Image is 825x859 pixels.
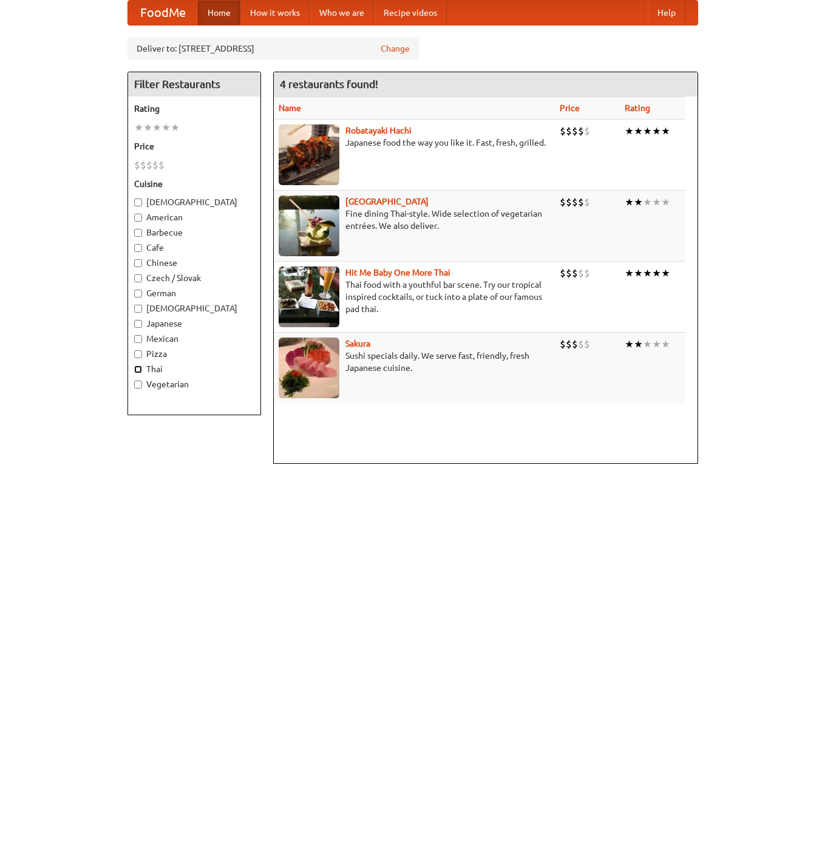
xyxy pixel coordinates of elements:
[661,338,670,351] li: ★
[279,195,339,256] img: satay.jpg
[134,226,254,239] label: Barbecue
[128,1,198,25] a: FoodMe
[280,78,378,90] ng-pluralize: 4 restaurants found!
[134,242,254,254] label: Cafe
[566,267,572,280] li: $
[652,195,661,209] li: ★
[572,195,578,209] li: $
[572,267,578,280] li: $
[134,211,254,223] label: American
[345,339,370,348] a: Sakura
[134,158,140,172] li: $
[643,195,652,209] li: ★
[566,124,572,138] li: $
[279,338,339,398] img: sakura.jpg
[634,124,643,138] li: ★
[643,338,652,351] li: ★
[584,338,590,351] li: $
[578,124,584,138] li: $
[634,267,643,280] li: ★
[310,1,374,25] a: Who we are
[578,195,584,209] li: $
[279,267,339,327] img: babythai.jpg
[143,121,152,134] li: ★
[134,272,254,284] label: Czech / Slovak
[578,267,584,280] li: $
[634,195,643,209] li: ★
[634,338,643,351] li: ★
[560,195,566,209] li: $
[584,195,590,209] li: $
[134,381,142,389] input: Vegetarian
[134,305,142,313] input: [DEMOGRAPHIC_DATA]
[134,259,142,267] input: Chinese
[279,350,551,374] p: Sushi specials daily. We serve fast, friendly, fresh Japanese cuisine.
[134,348,254,360] label: Pizza
[661,267,670,280] li: ★
[279,103,301,113] a: Name
[134,335,142,343] input: Mexican
[652,338,661,351] li: ★
[161,121,171,134] li: ★
[146,158,152,172] li: $
[279,124,339,185] img: robatayaki.jpg
[134,363,254,375] label: Thai
[661,124,670,138] li: ★
[134,214,142,222] input: American
[134,274,142,282] input: Czech / Slovak
[134,287,254,299] label: German
[127,38,419,59] div: Deliver to: [STREET_ADDRESS]
[584,124,590,138] li: $
[652,267,661,280] li: ★
[134,350,142,358] input: Pizza
[643,267,652,280] li: ★
[625,195,634,209] li: ★
[134,378,254,390] label: Vegetarian
[128,72,260,97] h4: Filter Restaurants
[345,126,412,135] a: Robatayaki Hachi
[345,197,429,206] a: [GEOGRAPHIC_DATA]
[560,338,566,351] li: $
[381,42,410,55] a: Change
[279,208,551,232] p: Fine dining Thai-style. Wide selection of vegetarian entrées. We also deliver.
[134,317,254,330] label: Japanese
[134,257,254,269] label: Chinese
[560,124,566,138] li: $
[198,1,240,25] a: Home
[134,178,254,190] h5: Cuisine
[566,338,572,351] li: $
[566,195,572,209] li: $
[279,137,551,149] p: Japanese food the way you like it. Fast, fresh, grilled.
[134,140,254,152] h5: Price
[134,196,254,208] label: [DEMOGRAPHIC_DATA]
[152,121,161,134] li: ★
[345,268,450,277] a: Hit Me Baby One More Thai
[134,244,142,252] input: Cafe
[134,365,142,373] input: Thai
[134,103,254,115] h5: Rating
[625,124,634,138] li: ★
[560,267,566,280] li: $
[240,1,310,25] a: How it works
[584,267,590,280] li: $
[134,302,254,314] label: [DEMOGRAPHIC_DATA]
[134,121,143,134] li: ★
[572,124,578,138] li: $
[134,320,142,328] input: Japanese
[158,158,165,172] li: $
[661,195,670,209] li: ★
[578,338,584,351] li: $
[140,158,146,172] li: $
[643,124,652,138] li: ★
[648,1,685,25] a: Help
[171,121,180,134] li: ★
[572,338,578,351] li: $
[279,279,551,315] p: Thai food with a youthful bar scene. Try our tropical inspired cocktails, or tuck into a plate of...
[152,158,158,172] li: $
[625,103,650,113] a: Rating
[134,229,142,237] input: Barbecue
